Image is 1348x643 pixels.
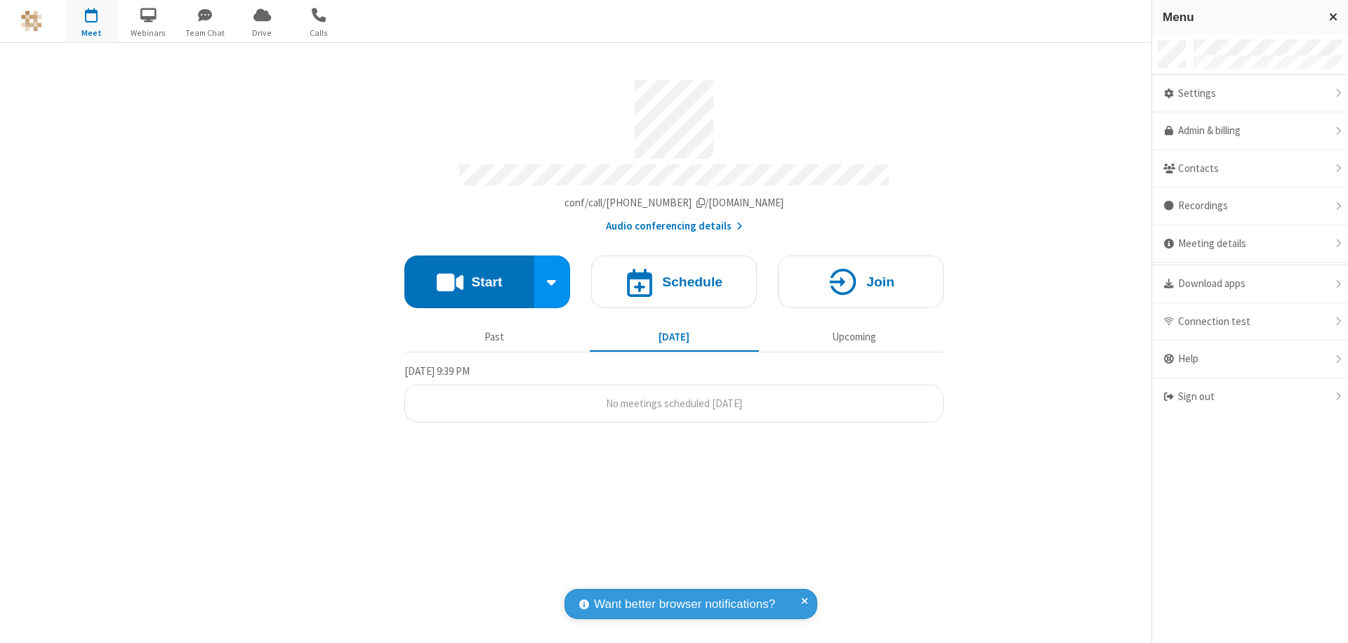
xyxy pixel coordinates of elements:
span: Want better browser notifications? [594,595,775,614]
button: Past [410,324,579,350]
span: No meetings scheduled [DATE] [606,397,742,410]
h3: Menu [1163,11,1316,24]
span: Webinars [122,27,175,39]
span: Team Chat [179,27,232,39]
h4: Schedule [662,275,722,289]
div: Contacts [1152,150,1348,188]
div: Sign out [1152,378,1348,416]
a: Admin & billing [1152,112,1348,150]
h4: Start [471,275,502,289]
span: Meet [65,27,118,39]
button: Start [404,256,534,308]
div: Connection test [1152,303,1348,341]
div: Download apps [1152,265,1348,303]
span: Drive [236,27,289,39]
div: Start conference options [534,256,571,308]
div: Recordings [1152,187,1348,225]
div: Help [1152,340,1348,378]
h4: Join [866,275,894,289]
button: Audio conferencing details [606,218,743,234]
button: Copy my meeting room linkCopy my meeting room link [564,195,784,211]
span: Calls [293,27,345,39]
button: Upcoming [769,324,939,350]
span: Copy my meeting room link [564,196,784,209]
span: [DATE] 9:39 PM [404,364,470,378]
button: [DATE] [590,324,759,350]
div: Meeting details [1152,225,1348,263]
section: Account details [404,69,944,234]
button: Join [778,256,944,308]
img: QA Selenium DO NOT DELETE OR CHANGE [21,11,42,32]
button: Schedule [591,256,757,308]
section: Today's Meetings [404,363,944,423]
div: Settings [1152,75,1348,113]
